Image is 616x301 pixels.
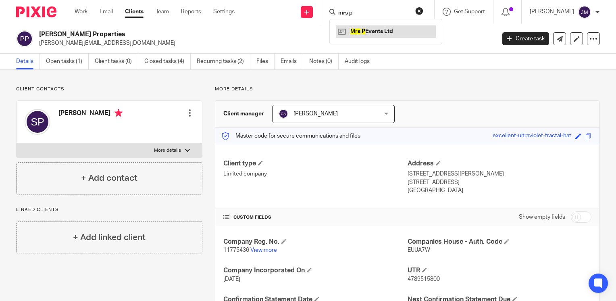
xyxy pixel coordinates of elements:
a: View more [250,247,277,253]
a: Closed tasks (4) [144,54,191,69]
p: [PERSON_NAME] [530,8,574,16]
a: Create task [502,32,549,45]
span: [DATE] [223,276,240,282]
a: Recurring tasks (2) [197,54,250,69]
a: Settings [213,8,235,16]
input: Search [337,10,410,17]
a: Reports [181,8,201,16]
p: More details [215,86,600,92]
a: Details [16,54,40,69]
img: svg%3E [279,109,288,119]
h4: [PERSON_NAME] [58,109,123,119]
img: svg%3E [25,109,50,135]
img: Pixie [16,6,56,17]
h4: Company Incorporated On [223,266,407,275]
p: [PERSON_NAME][EMAIL_ADDRESS][DOMAIN_NAME] [39,39,490,47]
i: Primary [114,109,123,117]
a: Client tasks (0) [95,54,138,69]
p: Linked clients [16,207,202,213]
p: [GEOGRAPHIC_DATA] [408,186,591,194]
h4: + Add contact [81,172,137,184]
a: Open tasks (1) [46,54,89,69]
span: 11775436 [223,247,249,253]
h4: CUSTOM FIELDS [223,214,407,221]
h4: Client type [223,159,407,168]
p: Master code for secure communications and files [221,132,360,140]
h4: Company Reg. No. [223,238,407,246]
p: Limited company [223,170,407,178]
span: [PERSON_NAME] [293,111,338,117]
a: Email [100,8,113,16]
h4: UTR [408,266,591,275]
span: EUUA7W [408,247,430,253]
label: Show empty fields [519,213,565,221]
h2: [PERSON_NAME] Properties [39,30,400,39]
h3: Client manager [223,110,264,118]
a: Audit logs [345,54,376,69]
p: [STREET_ADDRESS][PERSON_NAME] [408,170,591,178]
a: Team [156,8,169,16]
a: Work [75,8,87,16]
img: svg%3E [16,30,33,47]
div: excellent-ultraviolet-fractal-hat [493,132,571,141]
h4: Companies House - Auth. Code [408,238,591,246]
p: [STREET_ADDRESS] [408,178,591,186]
a: Emails [281,54,303,69]
p: Client contacts [16,86,202,92]
h4: Address [408,159,591,168]
a: Notes (0) [309,54,339,69]
button: Clear [415,7,423,15]
a: Files [256,54,275,69]
img: svg%3E [578,6,591,19]
span: 4789515800 [408,276,440,282]
span: Get Support [454,9,485,15]
h4: + Add linked client [73,231,146,244]
p: More details [154,147,181,154]
a: Clients [125,8,144,16]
